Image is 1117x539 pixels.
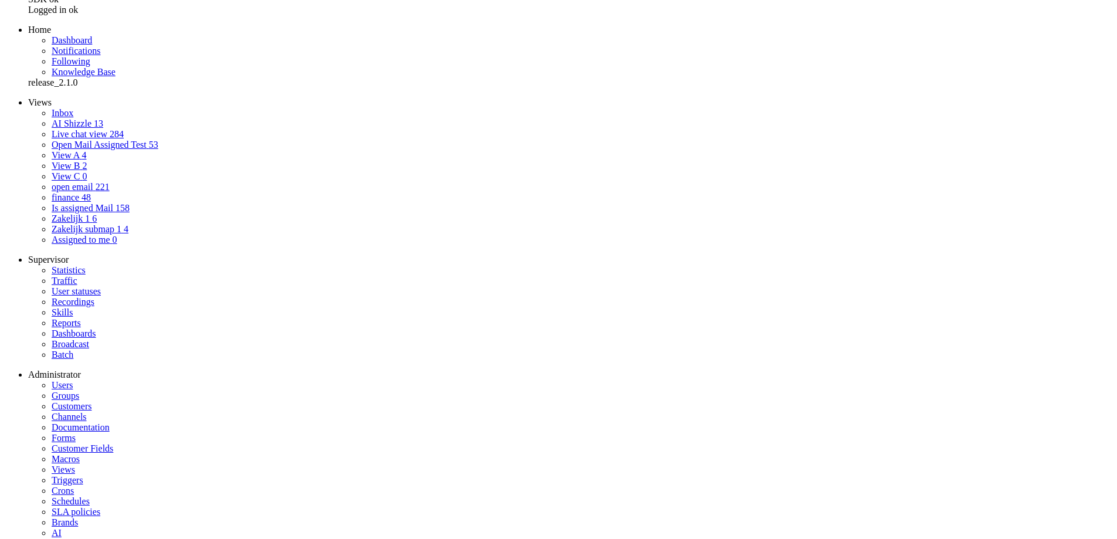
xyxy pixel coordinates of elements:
span: Zakelijk submap 1 [52,224,121,234]
a: Dashboards [52,328,96,338]
li: Views [28,97,1112,108]
span: release_2.1.0 [28,77,77,87]
a: Channels [52,412,87,422]
a: Zakelijk 1 6 [52,213,97,223]
a: AI Shizzle 13 [52,118,103,128]
span: View C [52,171,80,181]
span: 2 [82,161,87,171]
span: View A [52,150,79,160]
li: Supervisor [28,255,1112,265]
span: Is assigned Mail [52,203,113,213]
span: AI Shizzle [52,118,91,128]
li: Home menu item [28,25,1112,35]
span: 158 [116,203,130,213]
span: Assigned to me [52,235,110,245]
span: 0 [113,235,117,245]
span: 4 [124,224,128,234]
a: Live chat view 284 [52,129,124,139]
a: Assigned to me 0 [52,235,117,245]
body: Rich Text Area. Press ALT-0 for help. [5,5,171,245]
span: Dashboard [52,35,92,45]
a: Knowledge base [52,67,116,77]
a: open email 221 [52,182,110,192]
a: Zakelijk submap 1 4 [52,224,128,234]
span: ok [69,5,78,15]
span: Zakelijk 1 [52,213,90,223]
span: Notifications [52,46,101,56]
span: Open Mail Assigned Test [52,140,147,150]
a: translate('statistics') [52,265,86,275]
a: View B 2 [52,161,87,171]
a: Views [52,465,75,474]
span: finance [52,192,79,202]
a: Inbox [52,108,73,118]
a: Is assigned Mail 158 [52,203,130,213]
a: Macros [52,454,80,464]
a: Batch [52,350,73,360]
a: Skills [52,307,73,317]
span: 6 [92,213,97,223]
a: Users [52,380,73,390]
a: Following [52,56,90,66]
a: SLA policies [52,507,100,517]
a: Triggers [52,475,83,485]
span: 221 [96,182,110,192]
span: open email [52,182,93,192]
a: View C 0 [52,171,87,181]
a: Ai [52,528,62,538]
a: Customers [52,401,91,411]
li: Administrator [28,369,1112,380]
a: Dashboard menu item [52,35,92,45]
span: Knowledge Base [52,67,116,77]
span: 4 [82,150,86,160]
a: Schedules [52,496,90,506]
a: Open Mail Assigned Test 53 [52,140,158,150]
a: Forms [52,433,76,443]
a: Recordings [52,297,94,307]
a: Groups [52,391,79,401]
a: Documentation [52,422,110,432]
span: Logged in [28,5,66,15]
a: Crons [52,486,74,496]
span: View B [52,161,80,171]
span: Live chat view [52,129,107,139]
a: Notifications menu item [52,46,101,56]
span: AI [52,528,62,538]
a: finance 48 [52,192,91,202]
a: View A 4 [52,150,86,160]
span: 13 [94,118,103,128]
a: Broadcast [52,339,89,349]
a: User statuses [52,286,101,296]
ul: dashboard menu items [5,25,1112,88]
a: Customer Fields [52,443,113,453]
span: 48 [82,192,91,202]
a: Reports [52,318,81,328]
span: 0 [82,171,87,181]
a: Traffic [52,276,77,286]
a: Brands [52,517,78,527]
span: 53 [149,140,158,150]
span: Statistics [52,265,86,275]
span: 284 [110,129,124,139]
